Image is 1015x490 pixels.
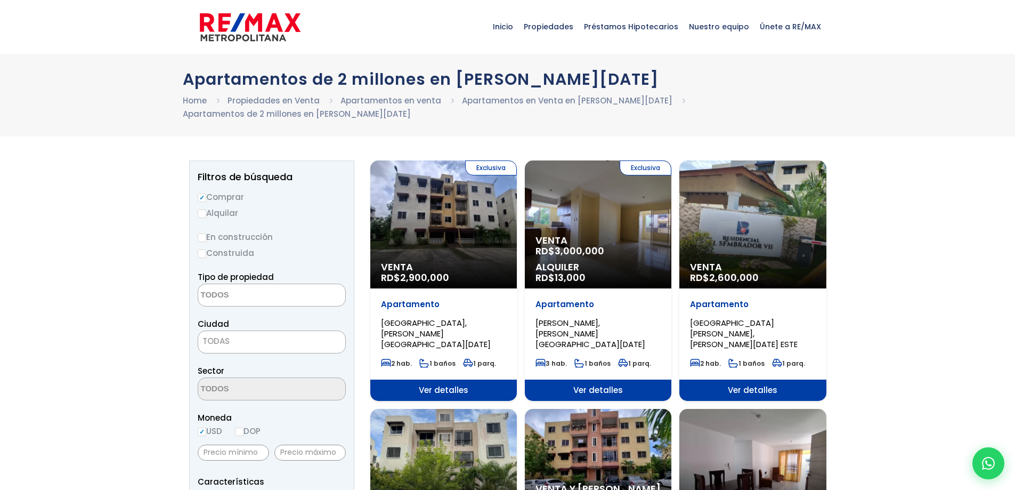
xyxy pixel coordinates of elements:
img: remax-metropolitana-logo [200,11,301,43]
a: Exclusiva Venta RD$3,000,000 Alquiler RD$13,000 Apartamento [PERSON_NAME], [PERSON_NAME][GEOGRAPH... [525,160,671,401]
span: 3,000,000 [555,244,604,258]
span: 1 parq. [463,359,496,368]
a: Exclusiva Venta RD$2,900,000 Apartamento [GEOGRAPHIC_DATA], [PERSON_NAME][GEOGRAPHIC_DATA][DATE] ... [370,160,517,401]
span: RD$ [535,244,604,258]
span: TODAS [198,331,346,354]
span: 1 baños [419,359,456,368]
label: DOP [235,424,261,438]
span: Venta [690,262,815,272]
textarea: Search [198,378,302,401]
p: Características [198,475,346,488]
span: TODAS [198,334,345,349]
label: En construcción [198,230,346,244]
p: Apartamento [381,299,506,310]
label: USD [198,424,222,438]
span: Nuestro equipo [684,11,754,43]
span: Tipo de propiedad [198,271,274,283]
input: En construcción [198,234,206,242]
span: Ver detalles [679,380,826,401]
h1: Apartamentos de 2 millones en [PERSON_NAME][DATE] [183,70,833,89]
span: Propiedades [518,11,579,43]
a: Venta RD$2,600,000 Apartamento [GEOGRAPHIC_DATA][PERSON_NAME], [PERSON_NAME][DATE] ESTE 2 hab. 1 ... [679,160,826,401]
span: 1 baños [574,359,611,368]
span: 13,000 [555,271,586,284]
input: USD [198,428,206,436]
span: 1 parq. [772,359,805,368]
input: Comprar [198,194,206,202]
span: Inicio [488,11,518,43]
span: Ver detalles [370,380,517,401]
span: Ciudad [198,318,229,330]
span: Sector [198,365,224,376]
span: 2,900,000 [400,271,449,284]
span: 2 hab. [690,359,721,368]
span: 1 baños [728,359,765,368]
span: [GEOGRAPHIC_DATA], [PERSON_NAME][GEOGRAPHIC_DATA][DATE] [381,317,491,350]
span: Préstamos Hipotecarios [579,11,684,43]
span: Únete a RE/MAX [754,11,826,43]
span: Exclusiva [620,160,671,175]
label: Alquilar [198,206,346,220]
span: RD$ [690,271,759,284]
label: Comprar [198,190,346,204]
span: Venta [381,262,506,272]
input: DOP [235,428,243,436]
span: Exclusiva [465,160,517,175]
span: RD$ [535,271,586,284]
a: Apartamentos en venta [340,95,441,106]
span: Alquiler [535,262,661,272]
span: [GEOGRAPHIC_DATA][PERSON_NAME], [PERSON_NAME][DATE] ESTE [690,317,798,350]
p: Apartamento [535,299,661,310]
input: Precio mínimo [198,445,269,461]
p: Apartamento [690,299,815,310]
span: 2,600,000 [709,271,759,284]
span: Moneda [198,411,346,424]
a: Home [183,95,207,106]
h2: Filtros de búsqueda [198,172,346,182]
label: Construida [198,246,346,260]
li: Apartamentos de 2 millones en [PERSON_NAME][DATE] [183,107,411,121]
span: 2 hab. [381,359,412,368]
span: Venta [535,235,661,246]
input: Construida [198,250,206,258]
span: 3 hab. [535,359,567,368]
input: Precio máximo [274,445,346,461]
textarea: Search [198,284,302,307]
span: [PERSON_NAME], [PERSON_NAME][GEOGRAPHIC_DATA][DATE] [535,317,645,350]
span: Ver detalles [525,380,671,401]
a: Apartamentos en Venta en [PERSON_NAME][DATE] [462,95,672,106]
a: Propiedades en Venta [228,95,320,106]
input: Alquilar [198,210,206,218]
span: 1 parq. [618,359,651,368]
span: RD$ [381,271,449,284]
span: TODAS [202,335,230,347]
